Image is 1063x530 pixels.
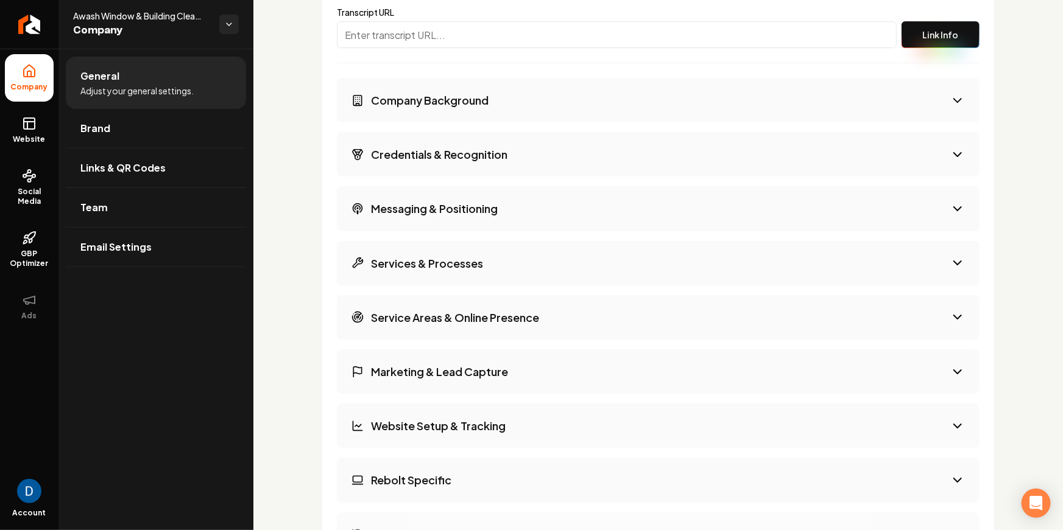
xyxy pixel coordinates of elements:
[73,22,210,39] span: Company
[371,147,507,162] h3: Credentials & Recognition
[5,187,54,206] span: Social Media
[5,221,54,278] a: GBP Optimizer
[337,349,980,394] button: Marketing & Lead Capture
[337,186,980,231] button: Messaging & Positioning
[5,159,54,216] a: Social Media
[337,295,980,340] button: Service Areas & Online Presence
[5,283,54,330] button: Ads
[66,148,246,187] a: Links & QR Codes
[66,109,246,148] a: Brand
[337,458,980,502] button: Rebolt Specific
[80,121,110,136] span: Brand
[371,364,508,379] h3: Marketing & Lead Capture
[337,132,980,176] button: Credentials & Recognition
[17,479,41,503] button: Open user button
[17,479,41,503] img: David Rice
[371,418,506,433] h3: Website Setup & Tracking
[371,201,498,216] h3: Messaging & Positioning
[80,85,194,97] span: Adjust your general settings.
[5,249,54,268] span: GBP Optimizer
[80,161,166,175] span: Links & QR Codes
[17,311,42,321] span: Ads
[371,310,539,325] h3: Service Areas & Online Presence
[371,92,489,108] h3: Company Background
[80,200,108,215] span: Team
[9,134,51,144] span: Website
[18,15,41,34] img: Rebolt Logo
[66,188,246,227] a: Team
[337,8,897,16] label: Transcript URL
[80,240,152,254] span: Email Settings
[337,241,980,285] button: Services & Processes
[337,21,897,48] input: Enter transcript URL...
[80,69,119,83] span: General
[73,10,210,22] span: Awash Window & Building Cleaning Service
[13,508,46,518] span: Account
[5,106,54,154] a: Website
[66,228,246,267] a: Email Settings
[337,78,980,122] button: Company Background
[902,21,980,48] button: Link Info
[1022,489,1051,518] div: Open Intercom Messenger
[337,403,980,448] button: Website Setup & Tracking
[6,82,53,92] span: Company
[371,472,451,487] h3: Rebolt Specific
[371,256,483,271] h3: Services & Processes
